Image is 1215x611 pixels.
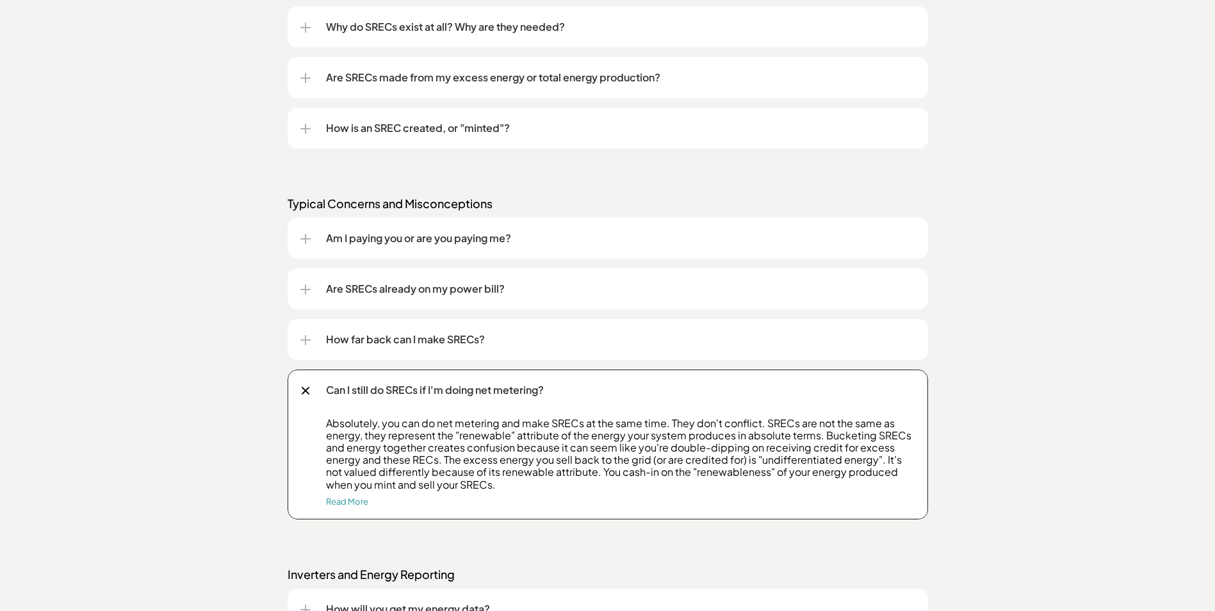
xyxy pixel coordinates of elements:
a: Read More [326,496,368,507]
p: Are SRECs already on my power bill? [326,281,915,297]
p: How is an SREC created, or "minted"? [326,120,915,136]
p: Can I still do SRECs if I'm doing net metering? [326,382,915,398]
p: Am I paying you or are you paying me? [326,231,915,246]
p: Why do SRECs exist at all? Why are they needed? [326,19,915,35]
p: Inverters and Energy Reporting [288,567,928,582]
p: Absolutely, you can do net metering and make SRECs at the same time. They don't conflict. SRECs a... [326,417,915,491]
p: Are SRECs made from my excess energy or total energy production? [326,70,915,85]
p: How far back can I make SRECs? [326,332,915,347]
p: Typical Concerns and Misconceptions [288,196,928,211]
